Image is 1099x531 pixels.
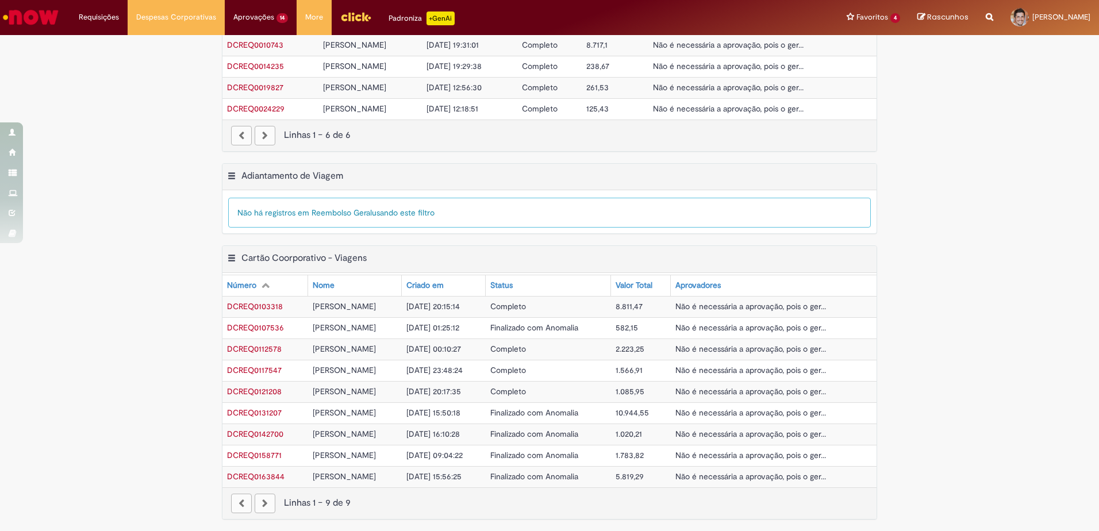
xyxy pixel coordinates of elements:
[406,386,461,397] span: [DATE] 20:17:35
[490,344,526,354] span: Completo
[490,280,513,291] div: Status
[313,386,376,397] span: [PERSON_NAME]
[406,429,460,439] span: [DATE] 16:10:28
[241,170,343,182] h2: Adiantamento de Viagem
[227,82,283,93] span: DCREQ0019827
[653,40,804,50] span: Não é necessária a aprovação, pois o ger...
[490,407,578,418] span: Finalizado com Anomalia
[490,301,526,311] span: Completo
[586,40,608,50] span: 8.717,1
[856,11,888,23] span: Favoritos
[675,407,826,418] span: Não é necessária a aprovação, pois o ger...
[522,61,558,71] span: Completo
[406,450,463,460] span: [DATE] 09:04:22
[917,12,969,23] a: Rascunhos
[227,450,282,460] a: Abrir Registro: DCREQ0158771
[231,497,868,510] div: Linhas 1 − 9 de 9
[675,450,826,460] span: Não é necessária a aprovação, pois o ger...
[227,61,284,71] a: Abrir Registro: DCREQ0014235
[426,11,455,25] p: +GenAi
[227,170,236,185] button: Adiantamento de Viagem Menu de contexto
[616,365,643,375] span: 1.566,91
[490,450,578,460] span: Finalizado com Anomalia
[313,407,376,418] span: [PERSON_NAME]
[586,61,609,71] span: 238,67
[653,61,804,71] span: Não é necessária a aprovação, pois o ger...
[426,40,479,50] span: [DATE] 19:31:01
[616,386,644,397] span: 1.085,95
[136,11,216,23] span: Despesas Corporativas
[227,429,283,439] span: DCREQ0142700
[675,280,721,291] div: Aprovadores
[340,8,371,25] img: click_logo_yellow_360x200.png
[586,103,609,114] span: 125,43
[227,301,283,311] span: DCREQ0103318
[227,61,284,71] span: DCREQ0014235
[323,103,386,114] span: [PERSON_NAME]
[522,82,558,93] span: Completo
[675,429,826,439] span: Não é necessária a aprovação, pois o ger...
[490,471,578,482] span: Finalizado com Anomalia
[406,280,444,291] div: Criado em
[313,365,376,375] span: [PERSON_NAME]
[406,471,462,482] span: [DATE] 15:56:25
[426,103,478,114] span: [DATE] 12:18:51
[406,322,459,333] span: [DATE] 01:25:12
[276,13,288,23] span: 14
[227,301,283,311] a: Abrir Registro: DCREQ0103318
[227,471,285,482] a: Abrir Registro: DCREQ0163844
[490,322,578,333] span: Finalizado com Anomalia
[233,11,274,23] span: Aprovações
[323,40,386,50] span: [PERSON_NAME]
[616,280,652,291] div: Valor Total
[227,386,282,397] a: Abrir Registro: DCREQ0121208
[227,40,283,50] a: Abrir Registro: DCREQ0010743
[313,344,376,354] span: [PERSON_NAME]
[227,82,283,93] a: Abrir Registro: DCREQ0019827
[222,487,877,519] nav: paginação
[522,103,558,114] span: Completo
[227,365,282,375] a: Abrir Registro: DCREQ0117547
[675,471,826,482] span: Não é necessária a aprovação, pois o ger...
[313,280,335,291] div: Nome
[616,471,644,482] span: 5.819,29
[227,322,284,333] span: DCREQ0107536
[653,82,804,93] span: Não é necessária a aprovação, pois o ger...
[313,301,376,311] span: [PERSON_NAME]
[313,429,376,439] span: [PERSON_NAME]
[227,280,256,291] div: Número
[675,344,826,354] span: Não é necessária a aprovação, pois o ger...
[616,429,642,439] span: 1.020,21
[675,322,826,333] span: Não é necessária a aprovação, pois o ger...
[227,471,285,482] span: DCREQ0163844
[616,450,644,460] span: 1.783,82
[231,129,868,142] div: Linhas 1 − 6 de 6
[927,11,969,22] span: Rascunhos
[227,386,282,397] span: DCREQ0121208
[616,344,644,354] span: 2.223,25
[227,344,282,354] span: DCREQ0112578
[675,301,826,311] span: Não é necessária a aprovação, pois o ger...
[586,82,609,93] span: 261,53
[1,6,60,29] img: ServiceNow
[227,252,236,267] button: Cartão Coorporativo - Viagens Menu de contexto
[426,61,482,71] span: [DATE] 19:29:38
[227,407,282,418] span: DCREQ0131207
[227,365,282,375] span: DCREQ0117547
[490,386,526,397] span: Completo
[426,82,482,93] span: [DATE] 12:56:30
[227,103,285,114] span: DCREQ0024229
[675,365,826,375] span: Não é necessária a aprovação, pois o ger...
[323,82,386,93] span: [PERSON_NAME]
[389,11,455,25] div: Padroniza
[323,61,386,71] span: [PERSON_NAME]
[228,198,871,228] div: Não há registros em Reembolso Geral
[313,450,376,460] span: [PERSON_NAME]
[406,365,463,375] span: [DATE] 23:48:24
[653,103,804,114] span: Não é necessária a aprovação, pois o ger...
[372,207,435,218] span: usando este filtro
[227,103,285,114] a: Abrir Registro: DCREQ0024229
[222,120,877,151] nav: paginação
[616,322,638,333] span: 582,15
[616,407,649,418] span: 10.944,55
